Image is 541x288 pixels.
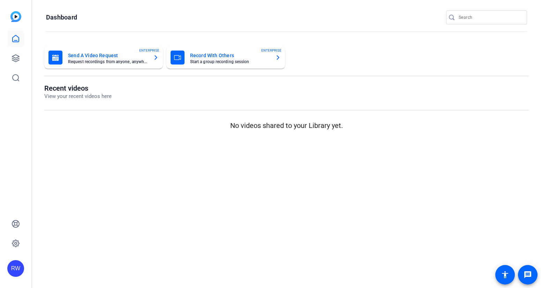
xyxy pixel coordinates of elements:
[524,271,532,279] mat-icon: message
[10,11,21,22] img: blue-gradient.svg
[44,84,112,92] h1: Recent videos
[501,271,509,279] mat-icon: accessibility
[166,46,285,69] button: Record With OthersStart a group recording sessionENTERPRISE
[190,51,270,60] mat-card-title: Record With Others
[190,60,270,64] mat-card-subtitle: Start a group recording session
[46,13,77,22] h1: Dashboard
[44,120,529,131] p: No videos shared to your Library yet.
[261,48,281,53] span: ENTERPRISE
[68,51,148,60] mat-card-title: Send A Video Request
[68,60,148,64] mat-card-subtitle: Request recordings from anyone, anywhere
[7,260,24,277] div: RW
[44,92,112,100] p: View your recent videos here
[139,48,159,53] span: ENTERPRISE
[459,13,521,22] input: Search
[44,46,163,69] button: Send A Video RequestRequest recordings from anyone, anywhereENTERPRISE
